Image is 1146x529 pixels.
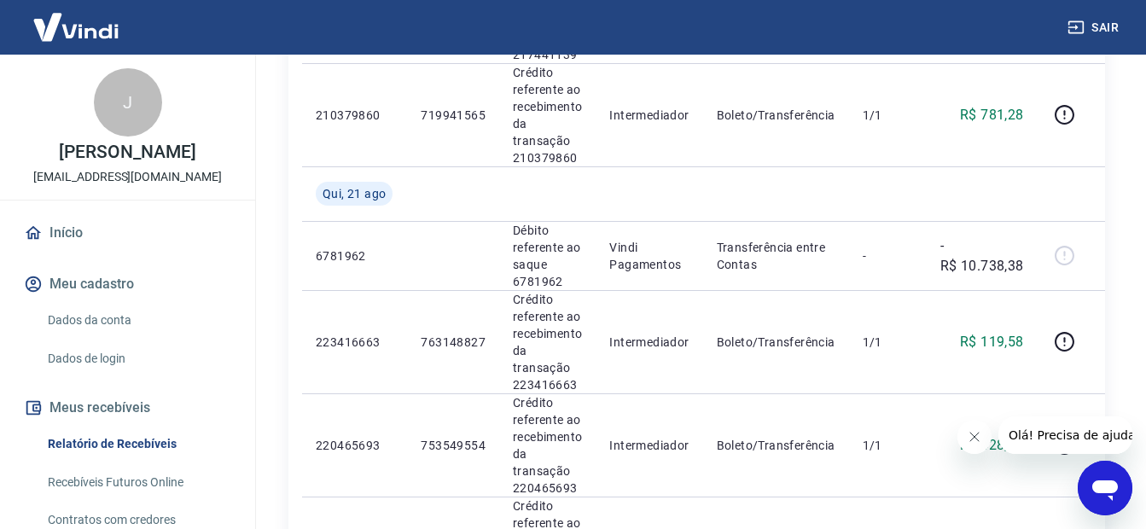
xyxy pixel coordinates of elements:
p: 1/1 [863,107,913,124]
div: J [94,68,162,137]
p: Intermediador [609,437,689,454]
p: [PERSON_NAME] [59,143,195,161]
p: 753549554 [421,437,486,454]
a: Início [20,214,235,252]
p: -R$ 10.738,38 [940,235,1024,276]
a: Relatório de Recebíveis [41,427,235,462]
a: Recebíveis Futuros Online [41,465,235,500]
p: R$ 781,28 [960,105,1024,125]
iframe: Message from company [998,416,1132,454]
p: Crédito referente ao recebimento da transação 210379860 [513,64,582,166]
p: 6781962 [316,247,393,264]
span: Qui, 21 ago [323,185,386,202]
p: Débito referente ao saque 6781962 [513,222,582,290]
button: Meus recebíveis [20,389,235,427]
p: - [863,247,913,264]
p: Transferência entre Contas [717,239,835,273]
img: Vindi [20,1,131,53]
p: Boleto/Transferência [717,107,835,124]
p: 220465693 [316,437,393,454]
p: 719941565 [421,107,486,124]
p: 1/1 [863,334,913,351]
span: Olá! Precisa de ajuda? [10,12,143,26]
p: Boleto/Transferência [717,437,835,454]
button: Meu cadastro [20,265,235,303]
iframe: Button to launch messaging window [1078,461,1132,515]
p: [EMAIL_ADDRESS][DOMAIN_NAME] [33,168,222,186]
p: Intermediador [609,334,689,351]
p: Vindi Pagamentos [609,239,689,273]
p: R$ 119,58 [960,332,1024,352]
p: 763148827 [421,334,486,351]
a: Dados da conta [41,303,235,338]
p: Crédito referente ao recebimento da transação 223416663 [513,291,582,393]
p: 210379860 [316,107,393,124]
p: 1/1 [863,437,913,454]
iframe: Close message [957,420,992,454]
button: Sair [1064,12,1126,44]
p: Crédito referente ao recebimento da transação 220465693 [513,394,582,497]
p: Intermediador [609,107,689,124]
p: 223416663 [316,334,393,351]
p: Boleto/Transferência [717,334,835,351]
a: Dados de login [41,341,235,376]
